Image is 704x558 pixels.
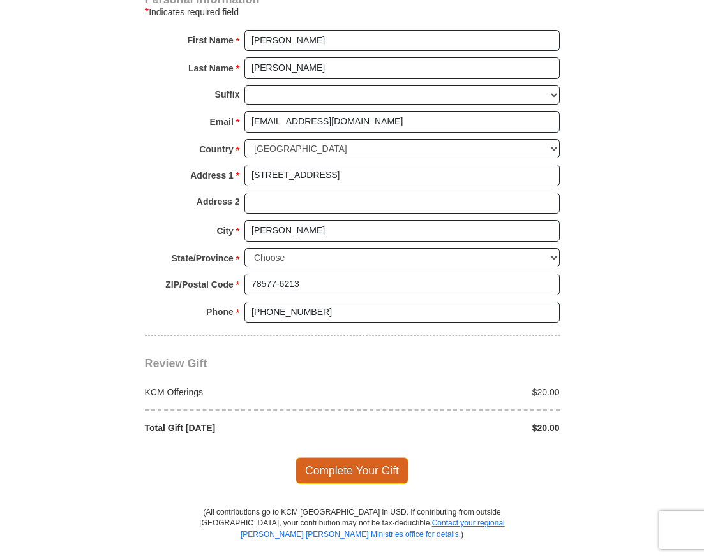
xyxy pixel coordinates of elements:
[352,422,567,434] div: $20.00
[188,31,234,49] strong: First Name
[197,193,240,210] strong: Address 2
[145,357,207,370] span: Review Gift
[215,85,240,103] strong: Suffix
[199,140,234,158] strong: Country
[296,457,408,484] span: Complete Your Gift
[210,113,234,131] strong: Email
[172,249,234,267] strong: State/Province
[145,4,560,20] div: Indicates required field
[190,166,234,184] strong: Address 1
[216,222,233,240] strong: City
[352,386,567,399] div: $20.00
[188,59,234,77] strong: Last Name
[138,422,352,434] div: Total Gift [DATE]
[138,386,352,399] div: KCM Offerings
[165,275,234,293] strong: ZIP/Postal Code
[206,303,234,321] strong: Phone
[241,518,505,538] a: Contact your regional [PERSON_NAME] [PERSON_NAME] Ministries office for details.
